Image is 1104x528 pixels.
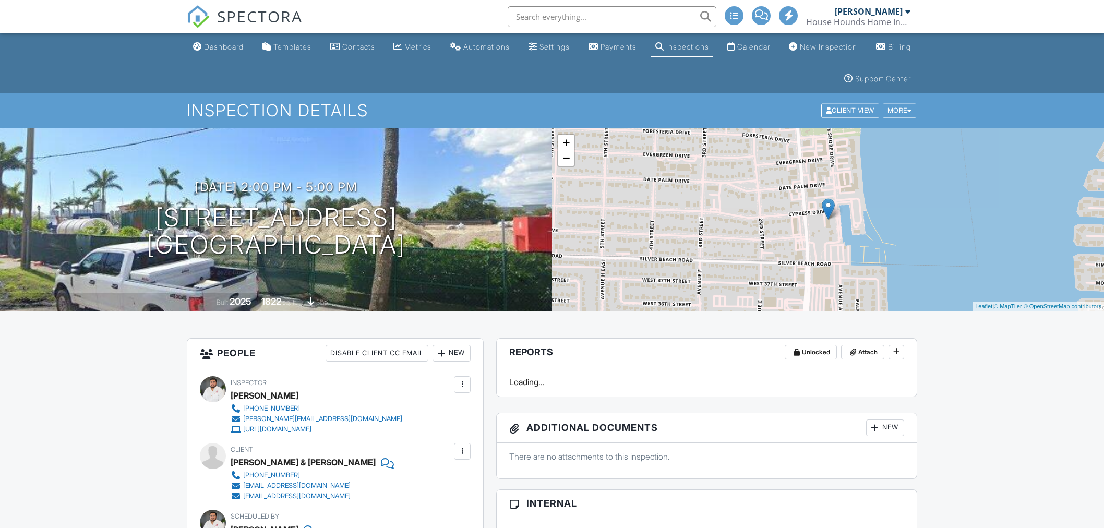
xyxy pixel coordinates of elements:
[737,42,770,51] div: Calendar
[326,38,379,57] a: Contacts
[189,38,248,57] a: Dashboard
[463,42,510,51] div: Automations
[539,42,570,51] div: Settings
[231,512,279,520] span: Scheduled By
[389,38,436,57] a: Metrics
[316,298,328,306] span: slab
[558,150,574,166] a: Zoom out
[231,454,376,470] div: [PERSON_NAME] & [PERSON_NAME]
[231,414,402,424] a: [PERSON_NAME][EMAIL_ADDRESS][DOMAIN_NAME]
[283,298,297,306] span: sq. ft.
[888,42,911,51] div: Billing
[497,490,917,517] h3: Internal
[187,5,210,28] img: The Best Home Inspection Software - Spectora
[584,38,641,57] a: Payments
[342,42,375,51] div: Contacts
[243,415,402,423] div: [PERSON_NAME][EMAIL_ADDRESS][DOMAIN_NAME]
[195,180,357,194] h3: [DATE] 2:00 pm - 5:00 pm
[243,482,351,490] div: [EMAIL_ADDRESS][DOMAIN_NAME]
[147,204,405,259] h1: [STREET_ADDRESS] [GEOGRAPHIC_DATA]
[231,403,402,414] a: [PHONE_NUMBER]
[872,38,915,57] a: Billing
[187,14,303,36] a: SPECTORA
[243,492,351,500] div: [EMAIL_ADDRESS][DOMAIN_NAME]
[433,345,471,362] div: New
[243,471,300,479] div: [PHONE_NUMBER]
[866,419,904,436] div: New
[404,42,431,51] div: Metrics
[217,298,228,306] span: Built
[258,38,316,57] a: Templates
[994,303,1022,309] a: © MapTiler
[187,101,917,119] h1: Inspection Details
[883,104,917,118] div: More
[243,404,300,413] div: [PHONE_NUMBER]
[187,339,483,368] h3: People
[785,38,861,57] a: New Inspection
[509,451,904,462] p: There are no attachments to this inspection.
[204,42,244,51] div: Dashboard
[975,303,992,309] a: Leaflet
[231,446,253,453] span: Client
[231,424,402,435] a: [URL][DOMAIN_NAME]
[1024,303,1101,309] a: © OpenStreetMap contributors
[558,135,574,150] a: Zoom in
[820,106,882,114] a: Client View
[723,38,774,57] a: Calendar
[800,42,857,51] div: New Inspection
[497,413,917,443] h3: Additional Documents
[231,470,386,481] a: [PHONE_NUMBER]
[835,6,903,17] div: [PERSON_NAME]
[806,17,910,27] div: House Hounds Home Inspections LLC
[230,296,251,307] div: 2025
[524,38,574,57] a: Settings
[855,74,911,83] div: Support Center
[601,42,637,51] div: Payments
[326,345,428,362] div: Disable Client CC Email
[231,481,386,491] a: [EMAIL_ADDRESS][DOMAIN_NAME]
[243,425,311,434] div: [URL][DOMAIN_NAME]
[217,5,303,27] span: SPECTORA
[261,296,281,307] div: 1822
[446,38,514,57] a: Automations (Basic)
[840,69,915,89] a: Support Center
[231,388,298,403] div: [PERSON_NAME]
[231,491,386,501] a: [EMAIL_ADDRESS][DOMAIN_NAME]
[666,42,709,51] div: Inspections
[273,42,311,51] div: Templates
[651,38,713,57] a: Inspections
[973,302,1104,311] div: |
[508,6,716,27] input: Search everything...
[231,379,267,387] span: Inspector
[821,104,879,118] div: Client View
